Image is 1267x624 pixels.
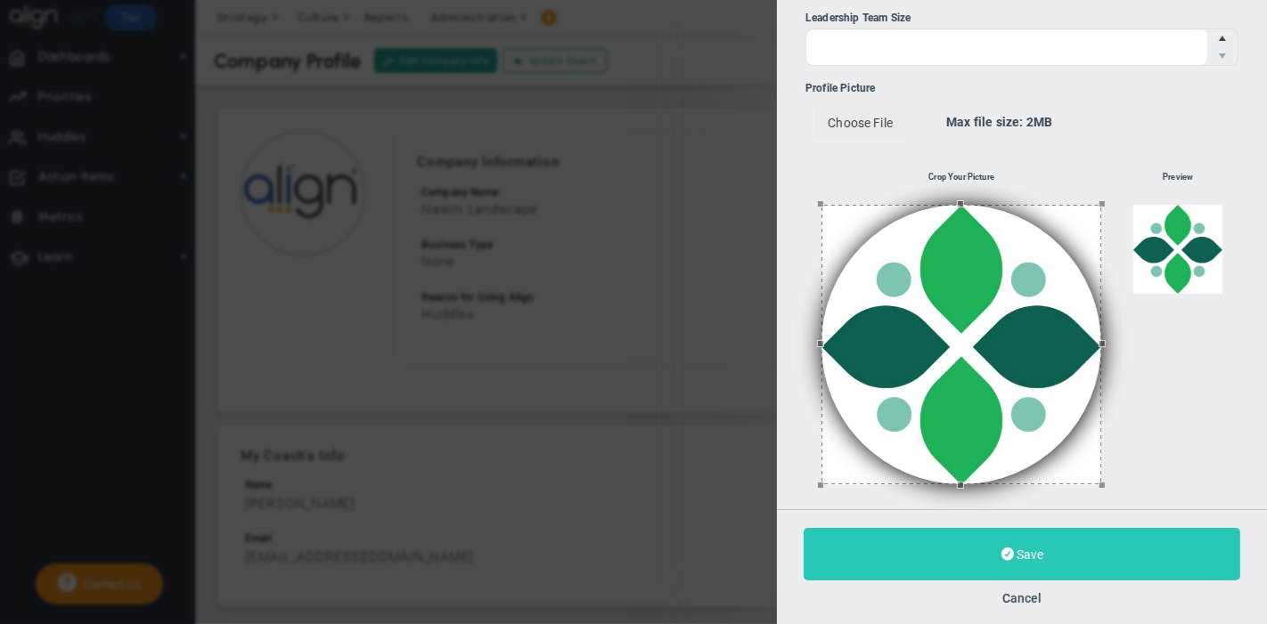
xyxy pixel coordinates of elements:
[924,97,1238,149] div: Max file size: 2MB
[928,168,994,185] h6: Crop Your Picture
[1207,47,1238,65] span: Decrease value
[806,29,1207,65] input: Leadership Team Size
[1207,29,1238,47] span: Increase value
[1133,205,1222,294] img: Preview of Cropped Photo
[805,10,1238,27] div: Leadership Team Size
[815,107,905,139] div: Choose File
[1002,591,1042,605] button: Cancel
[804,528,1240,580] button: Save
[805,80,1238,97] div: Profile Picture
[1163,168,1193,185] h6: Preview
[1017,547,1043,562] span: Save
